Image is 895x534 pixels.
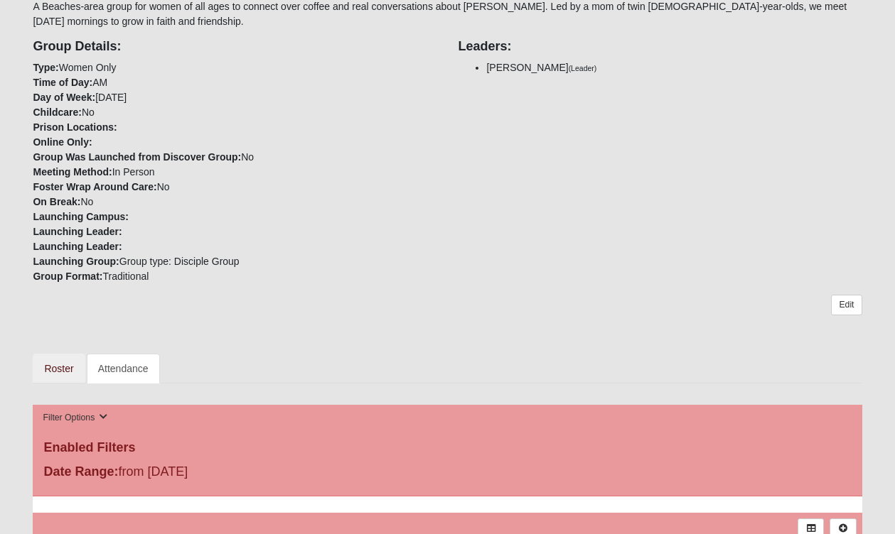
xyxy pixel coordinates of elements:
strong: Type: [33,62,58,73]
strong: Online Only: [33,136,92,148]
strong: Group Was Launched from Discover Group: [33,151,241,163]
li: [PERSON_NAME] [486,60,862,75]
strong: Launching Leader: [33,226,122,237]
small: (Leader) [569,64,597,72]
strong: Meeting Method: [33,166,112,178]
strong: Launching Group: [33,256,119,267]
a: Roster [33,354,85,383]
h4: Leaders: [458,39,862,55]
button: Filter Options [38,410,112,425]
h4: Group Details: [33,39,436,55]
strong: Launching Campus: [33,211,129,222]
strong: Launching Leader: [33,241,122,252]
div: Women Only AM [DATE] No No In Person No No Group type: Disciple Group Traditional [22,29,447,284]
strong: Prison Locations: [33,121,117,133]
div: from [DATE] [33,462,309,485]
strong: Group Format: [33,271,102,282]
strong: Foster Wrap Around Care: [33,181,156,192]
strong: Time of Day: [33,77,92,88]
strong: On Break: [33,196,80,207]
h4: Enabled Filters [43,440,851,456]
strong: Childcare: [33,107,81,118]
strong: Day of Week: [33,92,95,103]
a: Attendance [87,354,160,383]
a: Edit [831,295,862,315]
label: Date Range: [43,462,118,481]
